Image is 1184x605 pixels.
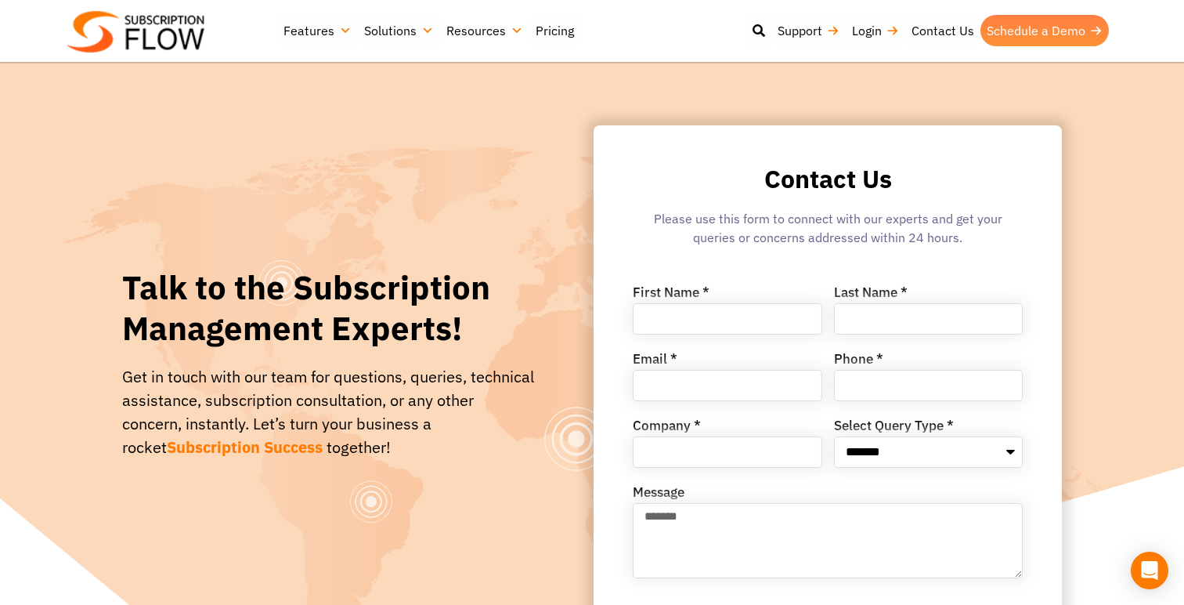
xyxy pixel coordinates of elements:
[834,419,954,437] label: Select Query Type *
[277,15,358,46] a: Features
[122,365,535,459] div: Get in touch with our team for questions, queries, technical assistance, subscription consultatio...
[1131,552,1168,589] div: Open Intercom Messenger
[122,267,535,350] h1: Talk to the Subscription Management Experts!
[440,15,529,46] a: Resources
[771,15,846,46] a: Support
[633,165,1023,194] h2: Contact Us
[846,15,905,46] a: Login
[633,353,677,370] label: Email *
[167,437,323,458] span: Subscription Success
[529,15,580,46] a: Pricing
[358,15,440,46] a: Solutions
[633,419,701,437] label: Company *
[633,486,684,503] label: Message
[67,11,204,53] img: Subscriptionflow
[980,15,1109,46] a: Schedule a Demo
[633,209,1023,255] div: Please use this form to connect with our experts and get your queries or concerns addressed withi...
[633,286,709,303] label: First Name *
[834,286,908,303] label: Last Name *
[834,353,883,370] label: Phone *
[905,15,980,46] a: Contact Us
